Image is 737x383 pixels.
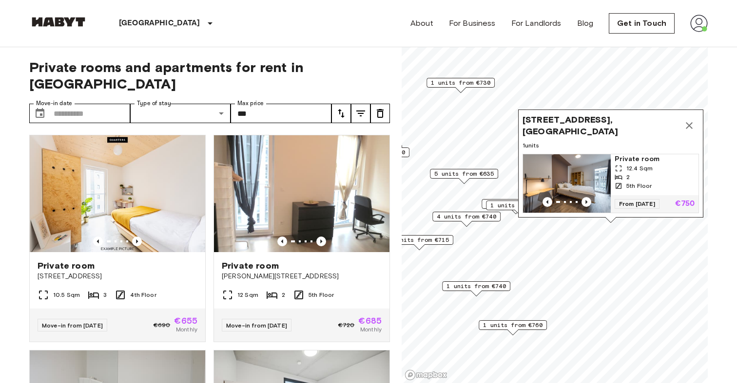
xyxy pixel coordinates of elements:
[626,164,653,173] span: 12.4 Sqm
[431,78,490,87] span: 1 units from €730
[316,237,326,246] button: Previous image
[427,78,495,93] div: Map marker
[358,316,382,325] span: €685
[410,18,433,29] a: About
[132,237,142,246] button: Previous image
[29,135,206,342] a: Marketing picture of unit DE-01-07-009-02QPrevious imagePrevious imagePrivate room[STREET_ADDRESS...
[523,114,679,137] span: [STREET_ADDRESS], [GEOGRAPHIC_DATA]
[29,59,390,92] span: Private rooms and apartments for rent in [GEOGRAPHIC_DATA]
[437,212,496,221] span: 4 units from €740
[130,291,156,299] span: 4th Floor
[237,291,258,299] span: 12 Sqm
[523,141,699,150] span: 1 units
[137,99,171,108] label: Type of stay
[486,201,554,216] div: Map marker
[543,197,552,207] button: Previous image
[237,99,264,108] label: Max price
[176,325,197,334] span: Monthly
[615,154,695,164] span: Private room
[346,148,405,157] span: 1 units from €760
[432,212,501,227] div: Map marker
[479,320,547,335] div: Map marker
[277,237,287,246] button: Previous image
[29,17,88,27] img: Habyt
[582,197,591,207] button: Previous image
[511,18,562,29] a: For Landlords
[434,169,494,178] span: 5 units from €635
[615,199,659,209] span: From [DATE]
[351,104,370,123] button: tune
[42,322,103,329] span: Move-in from [DATE]
[523,154,699,213] a: Marketing picture of unit DE-01-12-014-02QPrevious imagePrevious imagePrivate room12.4 Sqm25th Fl...
[222,260,279,272] span: Private room
[154,321,171,329] span: €690
[30,135,205,252] img: Marketing picture of unit DE-01-07-009-02Q
[214,135,389,252] img: Marketing picture of unit DE-01-302-013-01
[53,291,80,299] span: 10.5 Sqm
[483,321,543,329] span: 1 units from €760
[38,272,197,281] span: [STREET_ADDRESS]
[331,104,351,123] button: tune
[119,18,200,29] p: [GEOGRAPHIC_DATA]
[370,104,390,123] button: tune
[482,199,550,214] div: Map marker
[523,154,611,213] img: Marketing picture of unit DE-01-12-014-02Q
[490,201,550,210] span: 1 units from €710
[486,200,545,208] span: 1 units from €710
[385,235,453,250] div: Map marker
[626,173,630,182] span: 2
[609,13,675,34] a: Get in Touch
[222,272,382,281] span: [PERSON_NAME][STREET_ADDRESS]
[430,169,498,184] div: Map marker
[38,260,95,272] span: Private room
[282,291,285,299] span: 2
[389,236,449,244] span: 1 units from €715
[690,15,708,32] img: avatar
[103,291,107,299] span: 3
[405,369,447,381] a: Mapbox logo
[449,18,496,29] a: For Business
[338,321,355,329] span: €720
[309,291,334,299] span: 5th Floor
[518,109,703,223] div: Map marker
[626,182,652,190] span: 5th Floor
[174,316,197,325] span: €655
[360,325,382,334] span: Monthly
[226,322,287,329] span: Move-in from [DATE]
[93,237,103,246] button: Previous image
[675,200,695,208] p: €750
[577,18,594,29] a: Blog
[30,104,50,123] button: Choose date
[36,99,72,108] label: Move-in date
[213,135,390,342] a: Marketing picture of unit DE-01-302-013-01Previous imagePrevious imagePrivate room[PERSON_NAME][S...
[442,281,510,296] div: Map marker
[446,282,506,291] span: 1 units from €740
